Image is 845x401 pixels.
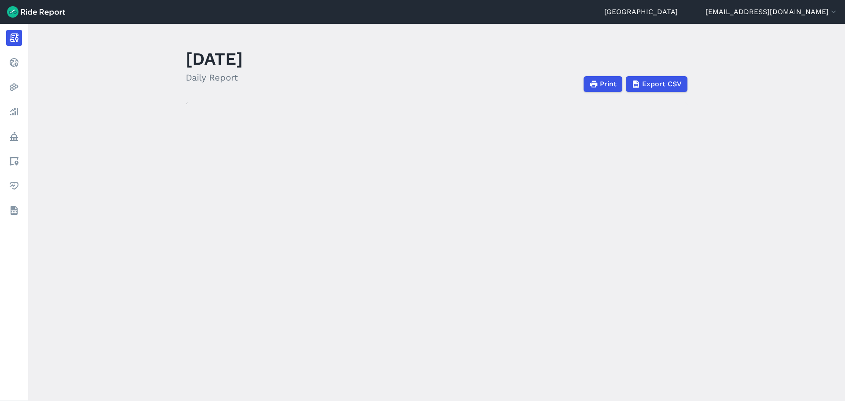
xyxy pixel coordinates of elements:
a: Areas [6,153,22,169]
a: Analyze [6,104,22,120]
img: Ride Report [7,6,65,18]
button: [EMAIL_ADDRESS][DOMAIN_NAME] [705,7,838,17]
h1: [DATE] [186,47,243,71]
span: Print [600,79,617,89]
a: Datasets [6,202,22,218]
a: Policy [6,129,22,144]
a: Realtime [6,55,22,70]
a: Report [6,30,22,46]
button: Print [584,76,622,92]
a: Heatmaps [6,79,22,95]
h2: Daily Report [186,71,243,84]
a: [GEOGRAPHIC_DATA] [604,7,678,17]
span: Export CSV [642,79,682,89]
a: Health [6,178,22,194]
button: Export CSV [626,76,687,92]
